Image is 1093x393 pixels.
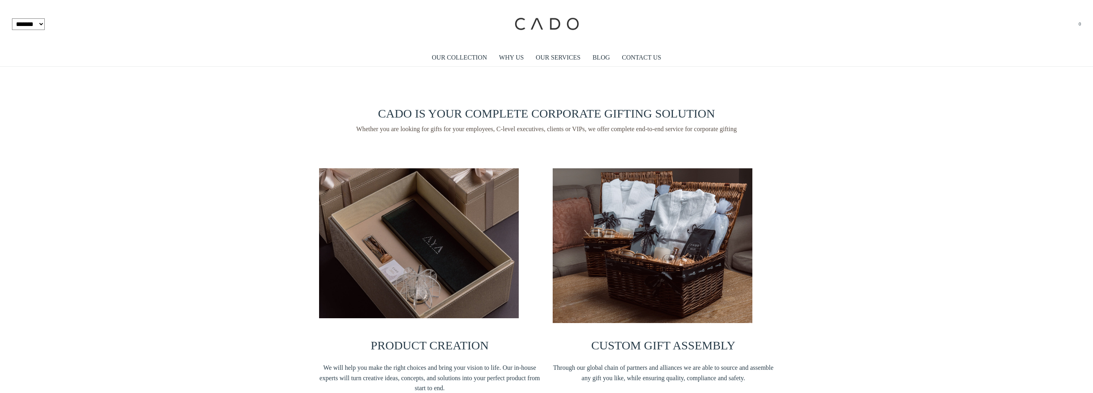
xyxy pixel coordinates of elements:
button: Open search bar [1061,25,1065,26]
a: OUR COLLECTION [432,48,487,67]
a: OUR SERVICES [536,48,581,67]
img: cadogifting [512,6,580,42]
a: WHY US [499,48,524,67]
a: 0 [1077,20,1081,28]
a: CONTACT US [622,48,661,67]
img: cadogiftinglinkedin--_fja4920v111657355121460-1657819515119.jpg [553,168,752,323]
span: CUSTOM GIFT ASSEMBLY [591,339,736,352]
span: Whether you are looking for gifts for your employees, C-level executives, clients or VIPs, we off... [319,124,774,134]
span: PRODUCT CREATION [371,339,488,352]
span: 0 [1079,21,1081,27]
img: vancleef_fja5190v111657354892119-1-1657819375419.jpg [319,168,519,318]
span: Through our global chain of partners and alliances we are able to source and assemble any gift yo... [553,363,774,383]
span: CADO IS YOUR COMPLETE CORPORATE GIFTING SOLUTION [378,107,715,120]
a: BLOG [593,48,610,67]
